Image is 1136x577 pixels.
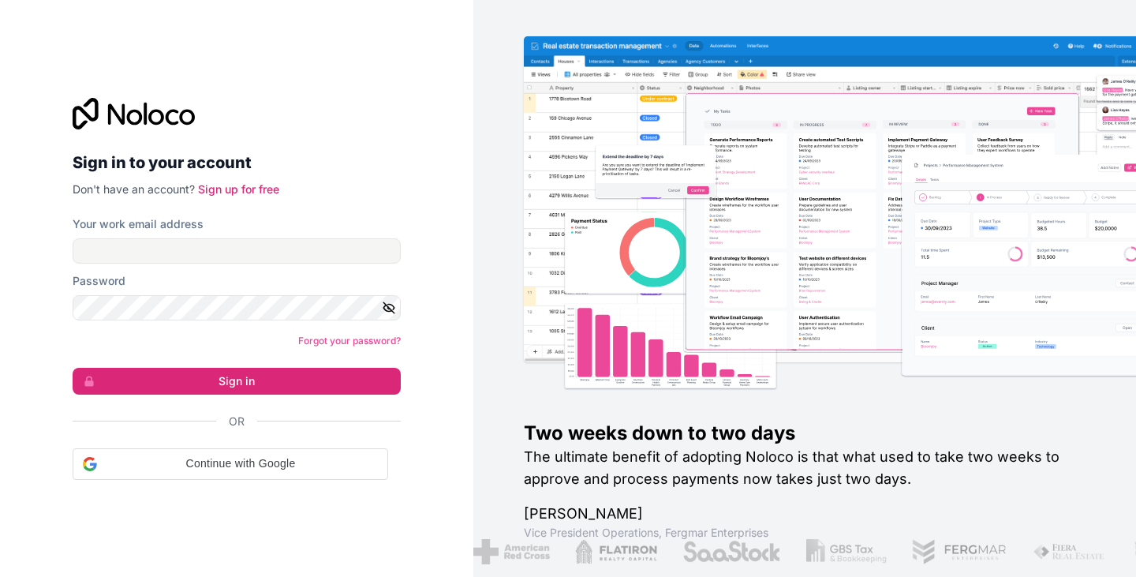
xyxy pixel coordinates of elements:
img: /assets/flatiron-C8eUkumj.png [575,539,657,564]
label: Password [73,273,125,289]
h1: Two weeks down to two days [524,421,1086,446]
img: /assets/gbstax-C-GtDUiK.png [806,539,886,564]
h2: Sign in to your account [73,148,401,177]
img: /assets/american-red-cross-BAupjrZR.png [473,539,550,564]
input: Email address [73,238,401,264]
img: /assets/saastock-C6Zbiodz.png [682,539,781,564]
h1: Vice President Operations , Fergmar Enterprises [524,525,1086,541]
span: Don't have an account? [73,182,195,196]
img: /assets/fiera-fwj2N5v4.png [1033,539,1107,564]
span: Or [229,414,245,429]
button: Sign in [73,368,401,395]
a: Sign up for free [198,182,279,196]
span: Continue with Google [103,455,378,472]
h2: The ultimate benefit of adopting Noloco is that what used to take two weeks to approve and proces... [524,446,1086,490]
img: /assets/fergmar-CudnrXN5.png [911,539,1007,564]
div: Continue with Google [73,448,388,480]
input: Password [73,295,401,320]
h1: [PERSON_NAME] [524,503,1086,525]
label: Your work email address [73,216,204,232]
a: Forgot your password? [298,335,401,347]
